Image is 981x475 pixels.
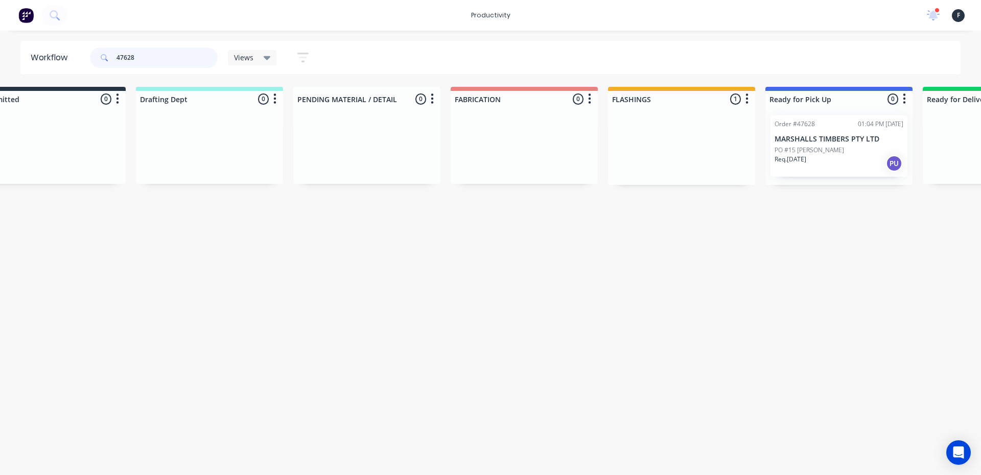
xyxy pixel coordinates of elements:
[116,47,218,68] input: Search for orders...
[234,52,253,63] span: Views
[466,8,516,23] div: productivity
[31,52,73,64] div: Workflow
[957,11,960,20] span: F
[946,440,971,465] div: Open Intercom Messenger
[18,8,34,23] img: Factory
